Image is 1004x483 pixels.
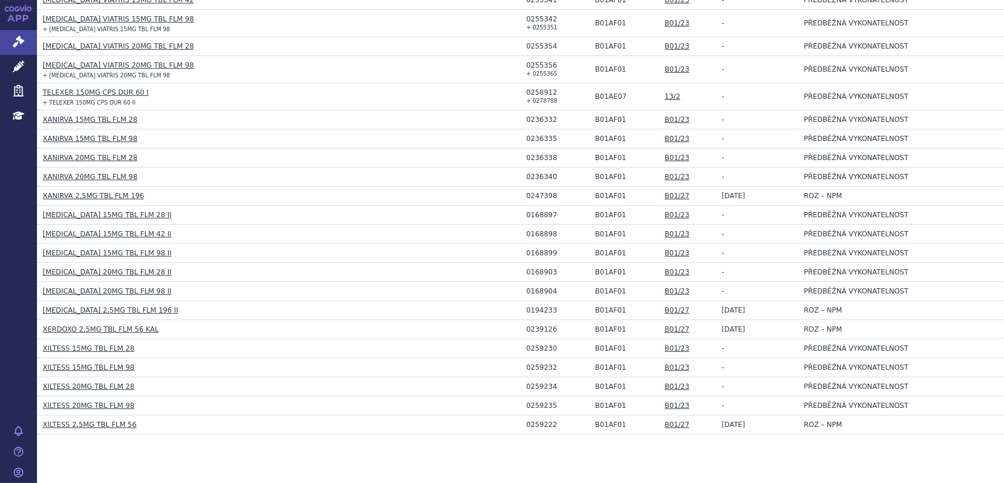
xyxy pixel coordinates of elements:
span: - [722,65,724,73]
span: - [722,287,724,295]
a: XILTESS 15MG TBL FLM 28 [43,344,135,352]
td: PŘEDBĚŽNÁ VYKONATELNOST [798,263,1004,282]
td: PŘEDBĚŽNÁ VYKONATELNOST [798,282,1004,301]
a: XERDOXO 2,5MG TBL FLM 56 KAL [43,325,159,333]
a: B01/23 [665,154,690,162]
td: RIVAROXABAN [589,358,659,377]
span: - [722,135,724,143]
a: [MEDICAL_DATA] VIATRIS 20MG TBL FLM 28 [43,42,194,50]
a: TELEXER 150MG CPS DUR 60 I [43,88,148,96]
a: XANIRVA 20MG TBL FLM 28 [43,154,137,162]
td: PŘEDBĚŽNÁ VYKONATELNOST [798,339,1004,358]
a: XANIRVA 15MG TBL FLM 98 [43,135,137,143]
div: 0236335 [526,135,589,143]
div: 0239126 [526,325,589,333]
a: B01/23 [665,268,690,276]
td: PŘEDBĚŽNÁ VYKONATELNOST [798,225,1004,244]
a: B01/23 [665,344,690,352]
div: 0259232 [526,363,589,371]
a: XANIRVA 2,5MG TBL FLM 196 [43,192,144,200]
td: RIVAROXABAN [589,37,659,56]
td: RIVAROXABAN [589,129,659,148]
a: B01/23 [665,42,690,50]
td: RIVAROXABAN [589,339,659,358]
td: PŘEDBĚŽNÁ VYKONATELNOST [798,377,1004,396]
td: RIVAROXABAN [589,10,659,37]
div: 0168897 [526,211,589,219]
span: - [722,173,724,181]
a: B01/23 [665,135,690,143]
div: 0236338 [526,154,589,162]
span: - [722,19,724,27]
span: [DATE] [722,192,745,200]
a: B01/27 [665,192,690,200]
div: 0194233 [526,306,589,314]
div: 0168898 [526,230,589,238]
a: [MEDICAL_DATA] 15MG TBL FLM 98 II [43,249,172,257]
div: 0168903 [526,268,589,276]
a: B01/23 [665,116,690,124]
td: PŘEDBĚŽNÁ VYKONATELNOST [798,10,1004,37]
a: B01/27 [665,306,690,314]
td: RIVAROXABAN [589,187,659,206]
span: - [722,92,724,101]
div: 0259234 [526,382,589,391]
a: B01/23 [665,382,690,391]
a: B01/23 [665,230,690,238]
td: PŘEDBĚŽNÁ VYKONATELNOST [798,206,1004,225]
a: B01/23 [665,65,690,73]
td: PŘEDBĚŽNÁ VYKONATELNOST [798,129,1004,148]
a: B01/23 [665,249,690,257]
td: RIVAROXABAN [589,377,659,396]
span: - [722,116,724,124]
span: - [722,402,724,410]
span: - [722,154,724,162]
a: XILTESS 20MG TBL FLM 98 [43,402,135,410]
small: + [MEDICAL_DATA] VIATRIS 20MG TBL FLM 98 [43,72,170,79]
span: - [722,42,724,50]
a: XANIRVA 15MG TBL FLM 28 [43,116,137,124]
td: PŘEDBĚŽNÁ VYKONATELNOST [798,168,1004,187]
td: PŘEDBĚŽNÁ VYKONATELNOST [798,83,1004,110]
td: RIVAROXABAN [589,396,659,415]
small: + 0255365 [526,70,557,77]
td: RIVAROXABAN [589,320,659,339]
div: 0255354 [526,42,589,50]
td: RIVAROXABAN [589,301,659,320]
span: - [722,249,724,257]
td: RIVAROXABAN [589,56,659,83]
a: B01/27 [665,421,690,429]
span: [DATE] [722,306,745,314]
div: 0236340 [526,173,589,181]
td: PŘEDBĚŽNÁ VYKONATELNOST [798,56,1004,83]
td: DABIGATRAN-ETEXILÁT [589,83,659,110]
a: XANIRVA 20MG TBL FLM 98 [43,173,137,181]
td: RIVAROXABAN [589,225,659,244]
td: RIVAROXABAN [589,263,659,282]
a: B01/23 [665,287,690,295]
span: - [722,268,724,276]
td: RIVAROXABAN [589,282,659,301]
div: 0168899 [526,249,589,257]
a: B01/23 [665,363,690,371]
span: [DATE] [722,421,745,429]
small: + 0278788 [526,98,557,104]
a: [MEDICAL_DATA] VIATRIS 20MG TBL FLM 98 [43,61,194,69]
td: PŘEDBĚŽNÁ VYKONATELNOST [798,358,1004,377]
div: 0255342 [526,15,589,23]
span: - [722,382,724,391]
a: [MEDICAL_DATA] 15MG TBL FLM 42 II [43,230,172,238]
span: [DATE] [722,325,745,333]
td: RIVAROXABAN [589,244,659,263]
a: [MEDICAL_DATA] 20MG TBL FLM 98 II [43,287,172,295]
span: - [722,363,724,371]
div: 0247398 [526,192,589,200]
td: ROZ – NPM [798,187,1004,206]
td: RIVAROXABAN [589,110,659,129]
span: - [722,230,724,238]
div: 0259230 [526,344,589,352]
small: + 0255351 [526,24,557,31]
td: PŘEDBĚŽNÁ VYKONATELNOST [798,244,1004,263]
div: 0258912 [526,88,589,96]
a: [MEDICAL_DATA] 15MG TBL FLM 28 II [43,211,172,219]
